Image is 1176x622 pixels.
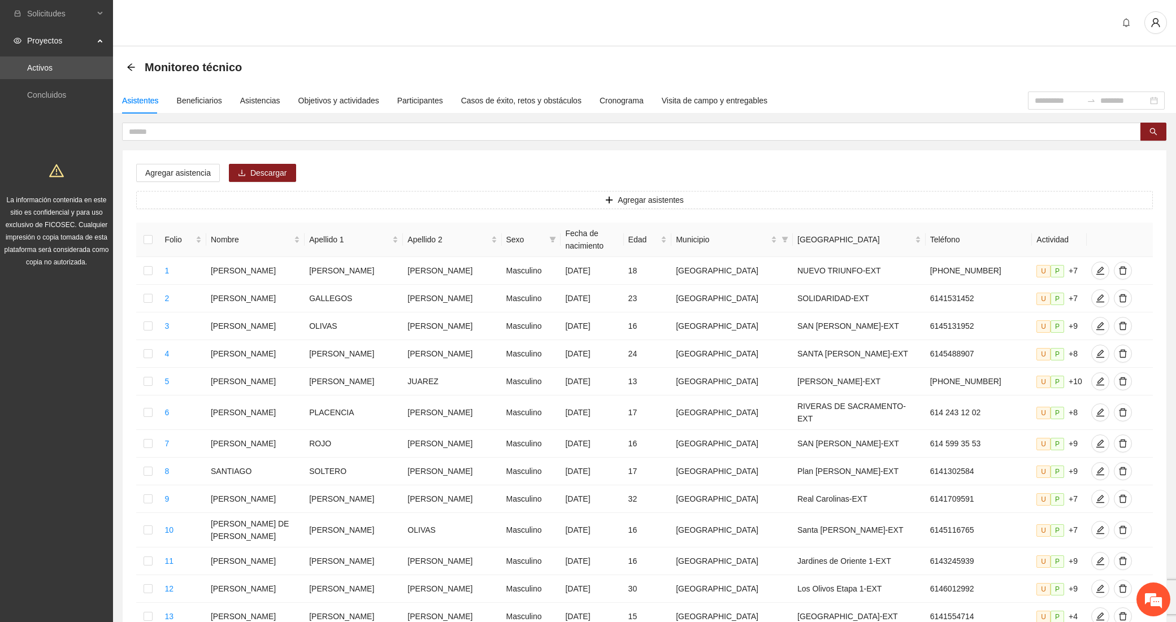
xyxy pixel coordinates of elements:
span: to [1087,96,1096,105]
td: 16 [624,513,672,547]
td: [DATE] [561,513,623,547]
span: Agregar asistencia [145,167,211,179]
td: [PERSON_NAME] [206,285,305,312]
span: edit [1092,556,1109,566]
td: Masculino [502,395,561,430]
td: 6145116765 [926,513,1032,547]
span: P [1051,555,1064,568]
span: Nombre [211,233,292,246]
span: delete [1114,349,1131,358]
span: U [1036,293,1051,305]
span: edit [1092,408,1109,417]
span: download [238,169,246,178]
td: [PERSON_NAME] [403,395,501,430]
th: Colonia [793,223,926,257]
span: U [1036,348,1051,360]
td: 13 [624,368,672,395]
span: Municipio [676,233,769,246]
span: Solicitudes [27,2,94,25]
button: delete [1114,462,1132,480]
td: [GEOGRAPHIC_DATA] [671,257,793,285]
td: [DATE] [561,312,623,340]
span: P [1051,376,1064,388]
span: P [1051,493,1064,506]
span: delete [1114,556,1131,566]
span: P [1051,348,1064,360]
td: 17 [624,458,672,485]
td: [DATE] [561,575,623,603]
span: bell [1118,18,1135,27]
th: Apellido 1 [305,223,403,257]
button: delete [1114,490,1132,508]
td: [PERSON_NAME] [403,257,501,285]
td: 24 [624,340,672,368]
td: 6145488907 [926,340,1032,368]
span: filter [547,231,558,248]
td: [PERSON_NAME] [305,340,403,368]
td: +7 [1032,285,1087,312]
td: Masculino [502,485,561,513]
td: [PERSON_NAME] [305,547,403,575]
button: delete [1114,521,1132,539]
td: 16 [624,312,672,340]
td: SAN [PERSON_NAME]-EXT [793,430,926,458]
td: 614 243 12 02 [926,395,1032,430]
span: edit [1092,266,1109,275]
span: Folio [165,233,193,246]
td: Masculino [502,312,561,340]
span: edit [1092,525,1109,534]
td: [PERSON_NAME] [403,458,501,485]
span: edit [1092,494,1109,503]
button: user [1144,11,1167,34]
div: Asistencias [240,94,280,107]
td: Masculino [502,340,561,368]
td: 16 [624,547,672,575]
td: [PERSON_NAME] [403,575,501,603]
td: [DATE] [561,458,623,485]
td: [GEOGRAPHIC_DATA] [671,430,793,458]
td: [PERSON_NAME] [206,485,305,513]
td: [PERSON_NAME]-EXT [793,368,926,395]
button: downloadDescargar [229,164,296,182]
td: [PERSON_NAME] DE [PERSON_NAME] [206,513,305,547]
td: ROJO [305,430,403,458]
span: edit [1092,612,1109,621]
td: [PERSON_NAME] [206,547,305,575]
button: edit [1091,317,1109,335]
td: [GEOGRAPHIC_DATA] [671,285,793,312]
span: Sexo [506,233,545,246]
a: Concluidos [27,90,66,99]
th: Nombre [206,223,305,257]
span: U [1036,583,1051,595]
span: filter [779,231,791,248]
td: OLIVAS [305,312,403,340]
td: Los Olivos Etapa 1-EXT [793,575,926,603]
span: edit [1092,439,1109,448]
th: Actividad [1032,223,1087,257]
span: U [1036,466,1051,478]
div: Asistentes [122,94,159,107]
td: [PERSON_NAME] [305,513,403,547]
span: U [1036,555,1051,568]
th: Teléfono [926,223,1032,257]
td: [PERSON_NAME] [403,485,501,513]
td: 6145131952 [926,312,1032,340]
td: [PERSON_NAME] [403,430,501,458]
div: Participantes [397,94,443,107]
td: [GEOGRAPHIC_DATA] [671,340,793,368]
td: Masculino [502,513,561,547]
td: [GEOGRAPHIC_DATA] [671,312,793,340]
span: edit [1092,349,1109,358]
td: NUEVO TRIUNFO-EXT [793,257,926,285]
span: search [1149,128,1157,137]
div: Objetivos y actividades [298,94,379,107]
a: 5 [165,377,170,386]
td: JUAREZ [403,368,501,395]
span: P [1051,466,1064,478]
td: 6141531452 [926,285,1032,312]
td: [GEOGRAPHIC_DATA] [671,368,793,395]
span: eye [14,37,21,45]
button: edit [1091,490,1109,508]
button: edit [1091,434,1109,453]
td: +9 [1032,547,1087,575]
